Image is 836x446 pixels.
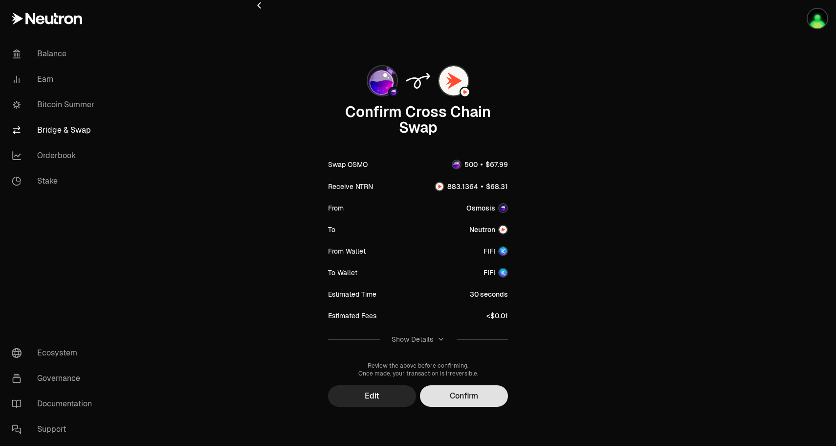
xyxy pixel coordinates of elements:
[453,161,461,168] img: OSMO Logo
[461,88,469,96] img: Neutron Logo
[328,182,373,191] div: Receive NTRN
[4,417,106,442] a: Support
[389,88,398,96] img: Osmosis Logo
[328,268,357,278] div: To Wallet
[4,366,106,391] a: Governance
[439,66,468,95] img: NTRN Logo
[484,268,508,278] button: FIFIAccount Image
[328,311,376,321] div: Estimated Fees
[486,311,508,321] div: <$0.01
[470,289,508,299] div: 30 seconds
[4,41,106,67] a: Balance
[328,327,508,352] button: Show Details
[328,289,376,299] div: Estimated Time
[4,143,106,168] a: Orderbook
[484,268,495,278] div: FIFI
[420,385,508,407] button: Confirm
[328,246,366,256] div: From Wallet
[499,269,507,277] img: Account Image
[4,117,106,143] a: Bridge & Swap
[328,362,508,377] div: Review the above before confirming. Once made, your transaction is irreversible.
[328,203,344,213] div: From
[484,246,508,256] button: FIFIAccount Image
[328,385,416,407] button: Edit
[4,92,106,117] a: Bitcoin Summer
[328,225,335,235] div: To
[4,391,106,417] a: Documentation
[4,340,106,366] a: Ecosystem
[808,9,827,28] img: FIFI
[4,168,106,194] a: Stake
[368,66,397,95] img: OSMO Logo
[484,246,495,256] div: FIFI
[499,204,507,212] img: Osmosis Logo
[392,334,433,344] div: Show Details
[4,67,106,92] a: Earn
[328,160,368,169] div: Swap OSMO
[469,225,495,235] span: Neutron
[436,183,443,190] img: NTRN Logo
[466,203,495,213] span: Osmosis
[328,104,508,136] div: Confirm Cross Chain Swap
[499,226,507,234] img: Neutron Logo
[499,247,507,255] img: Account Image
